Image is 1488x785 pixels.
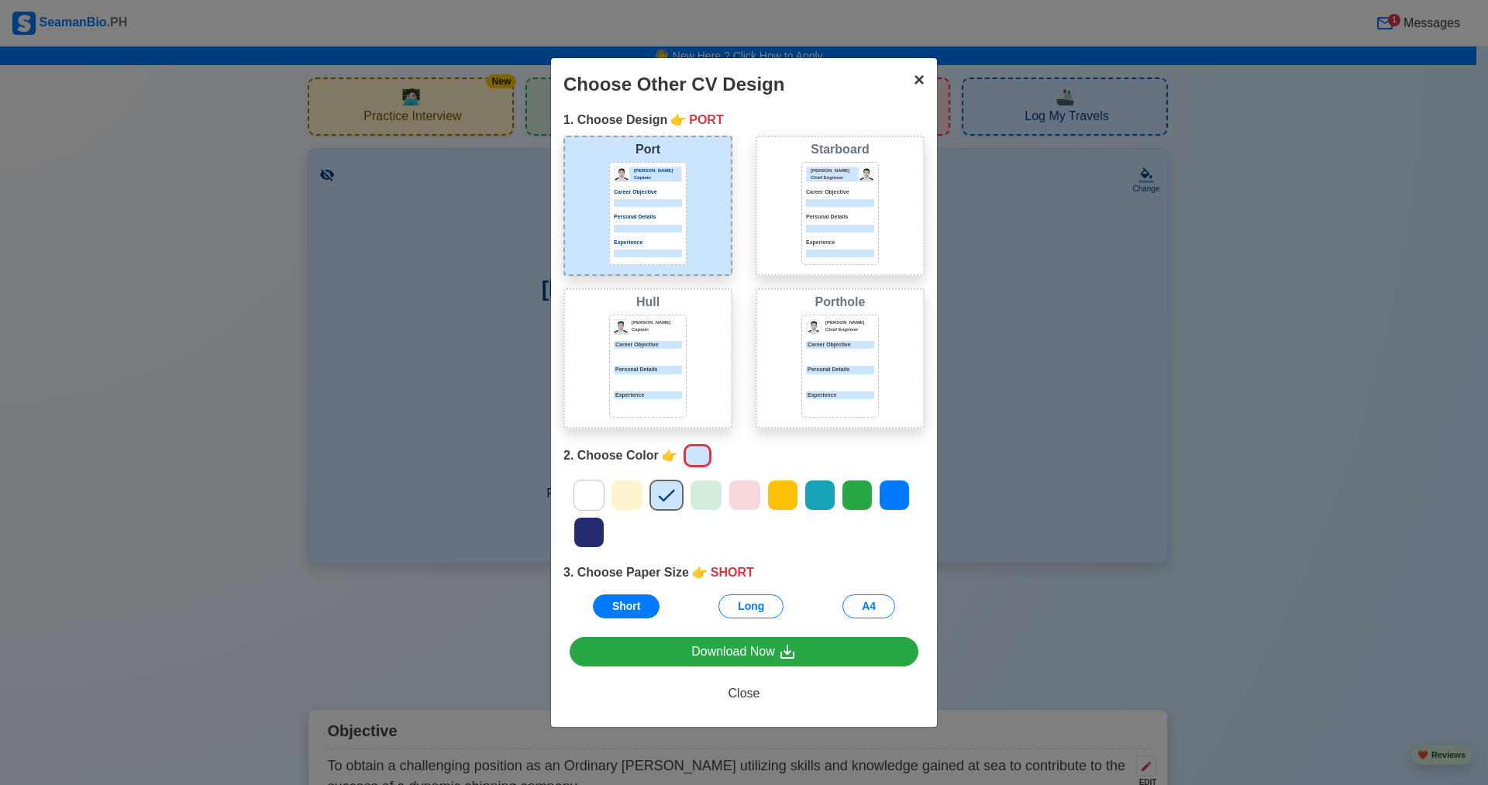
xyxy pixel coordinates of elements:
div: 1. Choose Design [563,111,925,129]
p: Chief Engineer [825,326,874,333]
div: 2. Choose Color [563,441,925,470]
p: Personal Details [614,213,682,222]
a: Download Now [570,637,918,667]
div: Choose Other CV Design [563,71,784,98]
p: Experience [806,239,874,247]
p: [PERSON_NAME] [825,319,874,326]
p: Experience [614,239,682,247]
div: Experience [806,391,874,400]
span: point [692,563,708,582]
button: A4 [842,594,895,618]
p: Career Objective [614,341,682,349]
span: SHORT [711,563,754,582]
div: 3. Choose Paper Size [563,563,925,582]
p: Captain [634,174,681,181]
p: Chief Engineer [811,174,858,181]
span: Close [728,687,760,700]
div: Personal Details [806,366,874,374]
div: Career Objective [806,341,874,349]
span: PORT [689,111,723,129]
p: Career Objective [806,188,874,197]
span: point [662,446,677,465]
p: Captain [632,326,682,333]
p: [PERSON_NAME] [632,319,682,326]
span: point [670,111,686,129]
p: Career Objective [614,188,682,197]
div: Download Now [691,642,797,662]
div: Hull [568,293,728,312]
p: [PERSON_NAME] [811,167,858,174]
div: Port [568,140,728,159]
div: Porthole [760,293,920,312]
button: Close [570,679,918,708]
p: [PERSON_NAME] [634,167,681,174]
p: Personal Details [806,213,874,222]
p: Experience [614,391,682,400]
button: Long [718,594,784,618]
span: × [914,69,925,90]
button: Short [593,594,660,618]
div: Starboard [760,140,920,159]
p: Personal Details [614,366,682,374]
